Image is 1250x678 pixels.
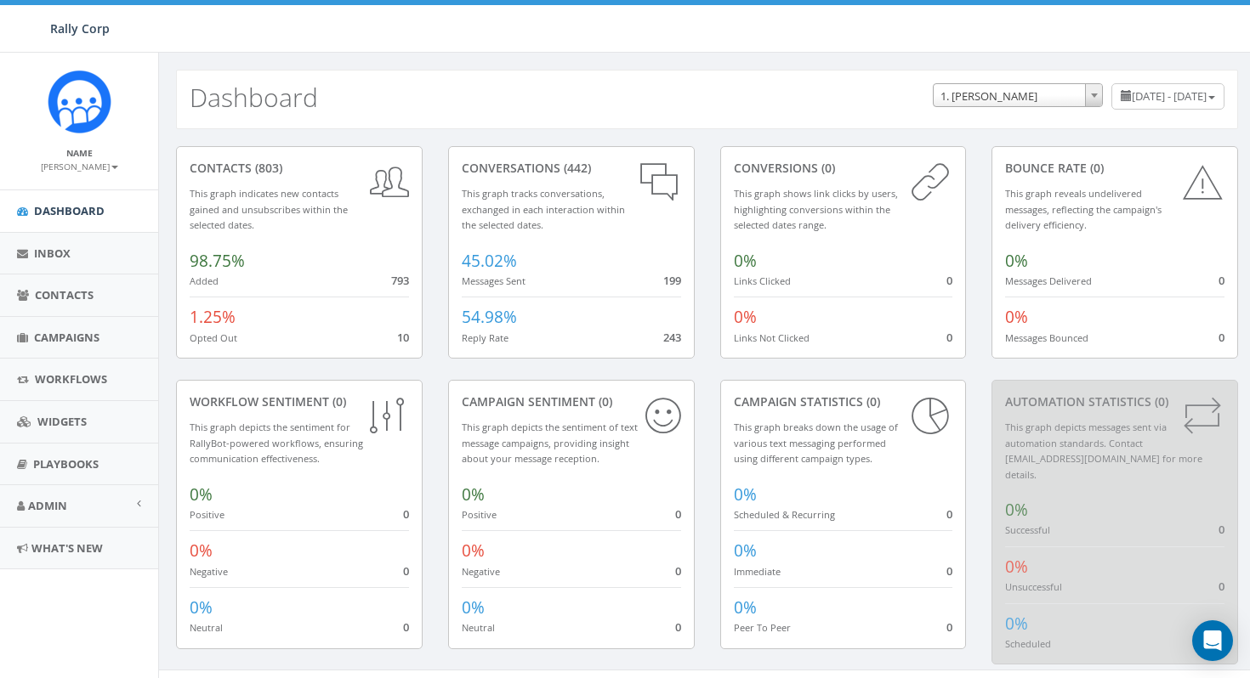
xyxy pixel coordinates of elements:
small: This graph breaks down the usage of various text messaging performed using different campaign types. [734,421,898,465]
span: Campaigns [34,330,99,345]
span: 54.98% [462,306,517,328]
span: 98.75% [190,250,245,272]
div: contacts [190,160,409,177]
small: Successful [1005,523,1050,536]
div: Campaign Sentiment [462,393,681,410]
span: What's New [31,540,103,556]
span: 0 [946,273,952,288]
span: (803) [252,160,282,176]
span: 0% [462,596,485,619]
span: 0% [190,596,213,619]
small: Opted Out [190,331,237,344]
span: 0 [946,563,952,579]
span: 45.02% [462,250,517,272]
span: (0) [1087,160,1104,176]
span: 0 [403,506,409,522]
small: Neutral [462,621,495,634]
small: Neutral [190,621,223,634]
small: Messages Sent [462,274,526,287]
span: Dashboard [34,203,105,218]
span: 0 [403,563,409,579]
span: 0% [1005,306,1028,328]
span: 0 [675,619,681,635]
div: Workflow Sentiment [190,393,409,410]
span: Workflows [35,371,107,387]
span: (0) [595,393,612,410]
small: Peer To Peer [734,621,791,634]
div: Campaign Statistics [734,393,953,410]
span: 0% [734,483,757,506]
span: 0% [1005,613,1028,635]
span: 0 [946,330,952,345]
span: Admin [28,498,67,513]
span: 0% [462,483,485,506]
span: (0) [818,160,835,176]
span: Rally Corp [50,20,110,37]
span: 1.25% [190,306,236,328]
span: Inbox [34,246,71,261]
small: Positive [190,508,224,521]
span: 0% [1005,499,1028,521]
small: Scheduled [1005,637,1051,650]
span: 0% [462,540,485,562]
span: 0% [734,540,757,562]
small: Reply Rate [462,331,509,344]
a: [PERSON_NAME] [41,158,118,173]
small: Messages Bounced [1005,331,1088,344]
span: 0 [1219,522,1224,537]
small: Added [190,274,219,287]
small: Scheduled & Recurring [734,508,835,521]
small: Messages Delivered [1005,274,1092,287]
small: This graph reveals undelivered messages, reflecting the campaign's delivery efficiency. [1005,187,1162,231]
small: Negative [190,565,228,578]
span: 0% [1005,250,1028,272]
small: This graph depicts the sentiment of text message campaigns, providing insight about your message ... [462,421,638,465]
small: Links Clicked [734,274,791,287]
span: 0 [946,619,952,635]
span: Contacts [35,287,94,302]
small: This graph depicts messages sent via automation standards. Contact [EMAIL_ADDRESS][DOMAIN_NAME] f... [1005,421,1202,481]
small: This graph indicates new contacts gained and unsubscribes within the selected dates. [190,187,348,231]
span: (442) [560,160,591,176]
div: conversations [462,160,681,177]
span: 199 [663,273,681,288]
span: Widgets [37,414,87,429]
span: [DATE] - [DATE] [1132,88,1207,104]
img: Icon_1.png [48,70,111,133]
span: 0% [190,483,213,506]
span: 0% [734,306,757,328]
span: 1. James Martin [933,83,1103,107]
span: 1. James Martin [934,84,1102,108]
span: 0 [675,563,681,579]
span: 0 [1219,273,1224,288]
small: [PERSON_NAME] [41,161,118,172]
div: Open Intercom Messenger [1192,620,1233,661]
span: 10 [397,330,409,345]
h2: Dashboard [190,83,318,111]
small: This graph tracks conversations, exchanged in each interaction within the selected dates. [462,187,625,231]
small: Immediate [734,565,781,578]
small: Negative [462,565,500,578]
span: 0 [1219,579,1224,594]
span: (0) [1151,393,1168,410]
span: (0) [329,393,346,410]
span: 0 [675,506,681,522]
small: This graph shows link clicks by users, highlighting conversions within the selected dates range. [734,187,898,231]
small: Links Not Clicked [734,331,810,344]
div: Automation Statistics [1005,393,1224,410]
span: 0 [946,506,952,522]
span: 0% [1005,556,1028,578]
span: (0) [863,393,880,410]
span: 0% [734,250,757,272]
span: Playbooks [33,456,99,472]
span: 0 [1219,330,1224,345]
span: 0% [734,596,757,619]
div: conversions [734,160,953,177]
small: Unsuccessful [1005,580,1062,593]
span: 0 [403,619,409,635]
span: 0% [190,540,213,562]
small: Positive [462,508,497,521]
small: Name [66,147,93,159]
span: 793 [391,273,409,288]
div: Bounce Rate [1005,160,1224,177]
